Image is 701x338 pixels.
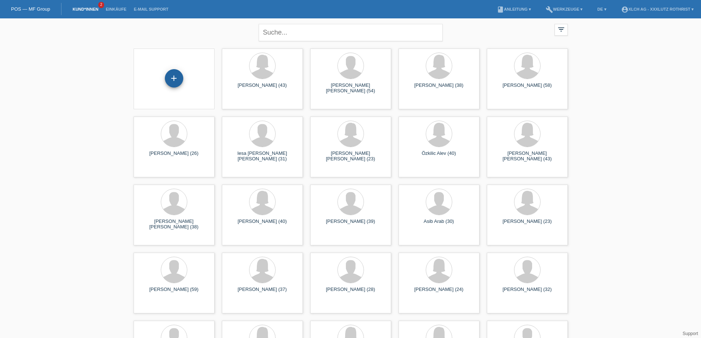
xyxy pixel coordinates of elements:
[493,82,562,94] div: [PERSON_NAME] (58)
[404,218,474,230] div: Asib Arab (30)
[497,6,504,13] i: book
[316,287,385,298] div: [PERSON_NAME] (28)
[139,218,209,230] div: [PERSON_NAME] [PERSON_NAME] (38)
[165,72,183,85] div: Kund*in hinzufügen
[542,7,587,11] a: buildWerkzeuge ▾
[11,6,50,12] a: POS — MF Group
[683,331,698,336] a: Support
[404,287,474,298] div: [PERSON_NAME] (24)
[621,6,629,13] i: account_circle
[228,218,297,230] div: [PERSON_NAME] (40)
[493,287,562,298] div: [PERSON_NAME] (32)
[130,7,172,11] a: E-Mail Support
[228,287,297,298] div: [PERSON_NAME] (37)
[493,150,562,162] div: [PERSON_NAME] [PERSON_NAME] (43)
[594,7,610,11] a: DE ▾
[557,25,565,33] i: filter_list
[69,7,102,11] a: Kund*innen
[98,2,104,8] span: 2
[404,82,474,94] div: [PERSON_NAME] (38)
[493,218,562,230] div: [PERSON_NAME] (23)
[139,150,209,162] div: [PERSON_NAME] (26)
[316,150,385,162] div: [PERSON_NAME] [PERSON_NAME] (23)
[228,82,297,94] div: [PERSON_NAME] (43)
[316,82,385,94] div: [PERSON_NAME] [PERSON_NAME] (54)
[493,7,535,11] a: bookAnleitung ▾
[102,7,130,11] a: Einkäufe
[259,24,443,41] input: Suche...
[139,287,209,298] div: [PERSON_NAME] (59)
[617,7,697,11] a: account_circleXLCH AG - XXXLutz Rothrist ▾
[546,6,553,13] i: build
[228,150,297,162] div: Iesa [PERSON_NAME] [PERSON_NAME] (31)
[316,218,385,230] div: [PERSON_NAME] (39)
[404,150,474,162] div: Özkilic Alev (40)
